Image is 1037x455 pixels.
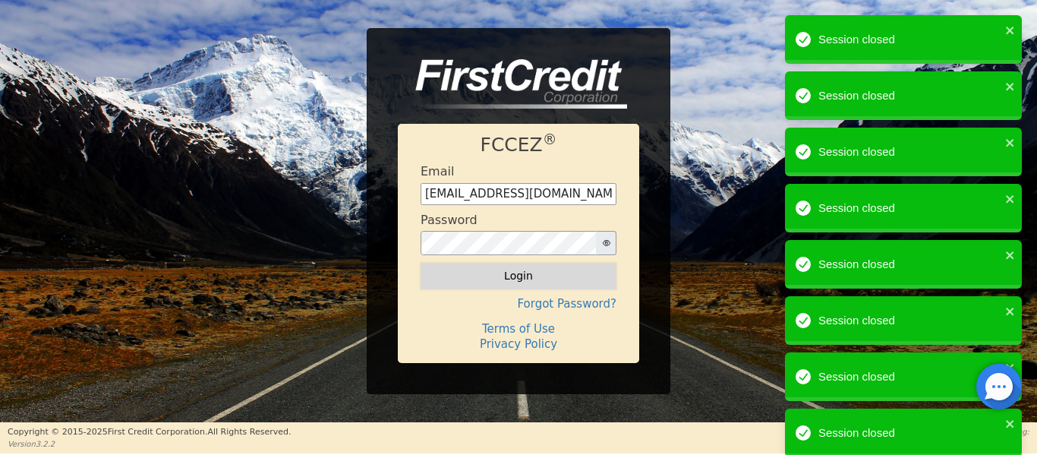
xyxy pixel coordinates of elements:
div: Session closed [818,368,1001,386]
input: password [421,231,597,255]
button: close [1005,302,1016,320]
button: close [1005,134,1016,151]
div: Session closed [818,31,1001,49]
div: Session closed [818,425,1001,442]
div: Session closed [818,256,1001,273]
button: close [1005,21,1016,39]
h1: FCCEZ [421,134,616,156]
button: close [1005,77,1016,95]
button: close [1005,415,1016,432]
p: Version 3.2.2 [8,438,291,450]
button: close [1005,359,1016,376]
button: close [1005,190,1016,207]
div: Session closed [818,144,1001,161]
h4: Terms of Use [421,322,616,336]
span: All Rights Reserved. [207,427,291,437]
h4: Privacy Policy [421,337,616,351]
div: Session closed [818,200,1001,217]
p: Copyright © 2015- 2025 First Credit Corporation. [8,426,291,439]
div: Session closed [818,87,1001,105]
h4: Email [421,164,454,179]
img: logo-CMu_cnol.png [398,59,627,109]
button: Login [421,263,616,289]
h4: Forgot Password? [421,297,616,311]
input: Enter email [421,183,616,206]
sup: ® [543,131,557,147]
button: close [1005,246,1016,264]
h4: Password [421,213,478,227]
div: Session closed [818,312,1001,330]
